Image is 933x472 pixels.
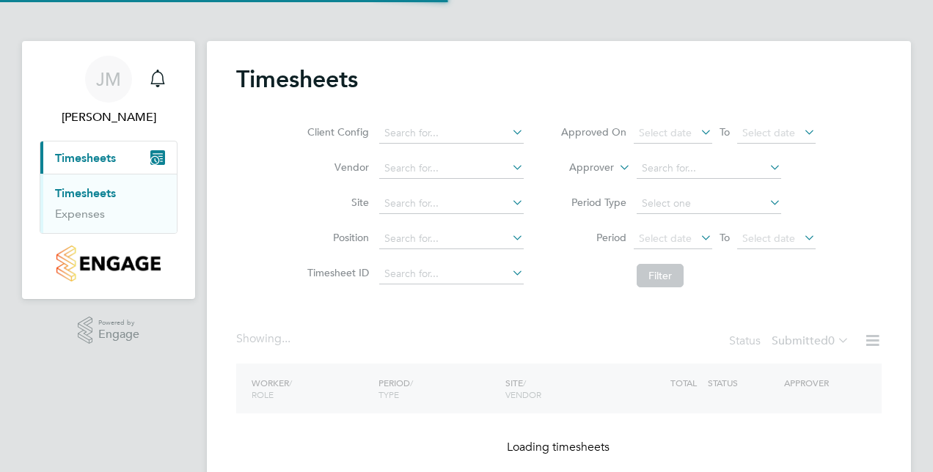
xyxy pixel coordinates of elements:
[55,151,116,165] span: Timesheets
[379,264,524,284] input: Search for...
[40,108,178,126] span: Joe Major
[742,232,795,245] span: Select date
[40,246,178,281] a: Go to home page
[303,196,369,209] label: Site
[40,141,177,174] button: Timesheets
[639,232,692,245] span: Select date
[742,126,795,139] span: Select date
[379,229,524,249] input: Search for...
[303,266,369,279] label: Timesheet ID
[548,161,614,175] label: Approver
[40,174,177,233] div: Timesheets
[78,317,140,344] a: Powered byEngage
[379,158,524,179] input: Search for...
[828,333,835,348] span: 0
[98,317,139,329] span: Powered by
[56,246,160,281] img: countryside-properties-logo-retina.png
[236,64,358,94] h2: Timesheets
[729,331,852,352] div: Status
[715,122,734,141] span: To
[560,196,626,209] label: Period Type
[560,231,626,244] label: Period
[303,125,369,139] label: Client Config
[379,193,524,214] input: Search for...
[236,331,293,347] div: Showing
[637,264,684,287] button: Filter
[379,123,524,144] input: Search for...
[772,333,849,348] label: Submitted
[55,186,116,200] a: Timesheets
[40,56,178,126] a: JM[PERSON_NAME]
[22,41,195,299] nav: Main navigation
[55,207,105,221] a: Expenses
[303,161,369,174] label: Vendor
[282,331,290,346] span: ...
[98,328,139,341] span: Engage
[303,231,369,244] label: Position
[560,125,626,139] label: Approved On
[637,158,781,179] input: Search for...
[715,228,734,247] span: To
[639,126,692,139] span: Select date
[96,70,121,89] span: JM
[637,193,781,214] input: Select one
